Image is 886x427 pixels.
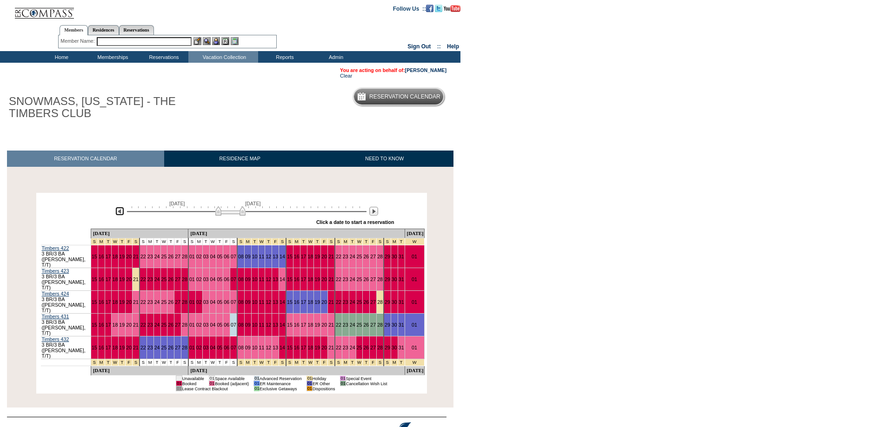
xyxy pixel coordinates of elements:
a: 04 [210,276,216,282]
img: b_calculator.gif [231,37,239,45]
span: You are acting on behalf of: [340,67,446,73]
a: 01 [412,276,417,282]
a: 15 [287,276,293,282]
a: 31 [399,345,404,350]
td: Reservations [137,51,188,63]
a: 15 [92,322,97,328]
td: S [188,238,195,245]
a: 27 [175,345,180,350]
a: 27 [175,299,180,305]
td: [DATE] [188,229,405,238]
a: 16 [294,299,300,305]
a: 20 [126,299,132,305]
a: 25 [161,276,167,282]
a: 20 [126,254,132,259]
a: 08 [238,254,244,259]
a: 15 [92,345,97,350]
a: 22 [336,322,341,328]
a: 23 [343,345,348,350]
a: 13 [273,254,278,259]
td: W [209,238,216,245]
div: Click a date to start a reservation [316,219,394,225]
a: 20 [126,322,132,328]
a: 26 [363,254,369,259]
a: 27 [370,322,376,328]
a: 21 [133,345,139,350]
a: 22 [140,322,146,328]
td: T [216,238,223,245]
a: 21 [328,345,334,350]
a: 06 [224,276,229,282]
a: 31 [399,299,404,305]
a: 02 [196,276,202,282]
a: 04 [210,322,216,328]
a: 25 [161,322,167,328]
a: 22 [336,276,341,282]
td: Memberships [86,51,137,63]
a: 15 [287,345,293,350]
a: 19 [314,276,320,282]
a: 23 [343,322,348,328]
a: 09 [245,345,251,350]
a: Timbers 422 [42,245,69,251]
a: 05 [217,345,222,350]
a: 04 [210,345,216,350]
a: 07 [231,345,236,350]
a: 25 [161,254,167,259]
a: Subscribe to our YouTube Channel [444,5,460,11]
a: 22 [140,254,146,259]
a: 19 [119,254,125,259]
a: 17 [301,276,306,282]
img: View [203,37,211,45]
td: [DATE] [91,229,188,238]
a: 10 [252,345,258,350]
a: 01 [189,322,195,328]
a: 20 [321,322,327,328]
a: 28 [182,254,187,259]
a: 01 [412,345,417,350]
a: 15 [92,276,97,282]
a: 15 [92,299,97,305]
a: 23 [147,345,153,350]
a: 21 [133,254,139,259]
a: 19 [314,299,320,305]
a: 18 [112,322,118,328]
a: 16 [294,345,300,350]
a: 10 [252,254,258,259]
a: 11 [259,276,265,282]
a: 28 [377,254,383,259]
a: 26 [168,299,173,305]
a: 17 [301,254,306,259]
a: 16 [99,254,104,259]
a: 08 [238,299,244,305]
a: 26 [168,345,173,350]
a: 22 [336,254,341,259]
td: Vacation Collection [188,51,258,63]
img: Follow us on Twitter [435,5,442,12]
a: RESERVATION CALENDAR [7,151,164,167]
a: 15 [287,299,293,305]
a: 27 [175,322,180,328]
td: President's Week 2026 [119,238,126,245]
a: 24 [350,276,355,282]
td: F [223,238,230,245]
a: 17 [106,322,111,328]
a: NEED TO KNOW [315,151,453,167]
a: 26 [363,299,369,305]
a: 03 [203,322,209,328]
div: Member Name: [60,37,96,45]
a: 19 [119,299,125,305]
a: 14 [280,299,285,305]
td: M [195,238,202,245]
td: President's Week 2026 [112,238,119,245]
a: 22 [140,345,146,350]
a: 18 [308,322,313,328]
a: 05 [217,254,222,259]
a: 28 [377,322,383,328]
a: 18 [308,276,313,282]
a: Residences [88,25,119,35]
a: 08 [238,276,244,282]
img: Subscribe to our YouTube Channel [444,5,460,12]
a: 13 [273,299,278,305]
a: 19 [314,254,320,259]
